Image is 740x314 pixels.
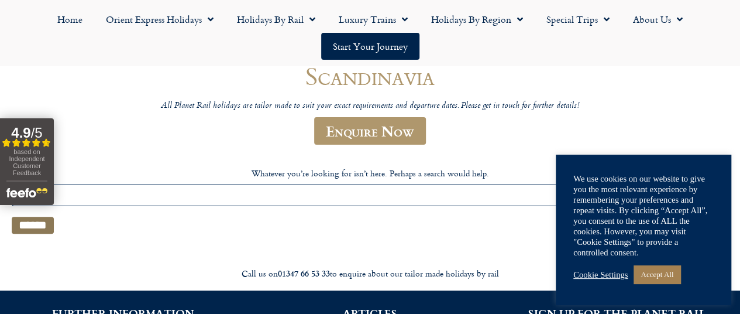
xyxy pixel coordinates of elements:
[621,6,694,33] a: About Us
[419,6,535,33] a: Holidays by Region
[634,265,680,284] a: Accept All
[314,117,426,145] a: Enquire Now
[327,6,419,33] a: Luxury Trains
[573,173,714,258] div: We use cookies on our website to give you the most relevant experience by remembering your prefer...
[90,62,651,90] h1: Scandinavia
[6,6,734,60] nav: Menu
[225,6,327,33] a: Holidays by Rail
[46,6,94,33] a: Home
[90,101,651,112] p: All Planet Rail holidays are tailor made to suit your exact requirements and departure dates. Ple...
[94,6,225,33] a: Orient Express Holidays
[12,167,728,179] p: Whatever you’re looking for isn’t here. Perhaps a search would help.
[321,33,419,60] a: Start your Journey
[535,6,621,33] a: Special Trips
[43,268,698,279] div: Call us on to enquire about our tailor made holidays by rail
[573,269,628,280] a: Cookie Settings
[278,267,330,279] strong: 01347 66 53 33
